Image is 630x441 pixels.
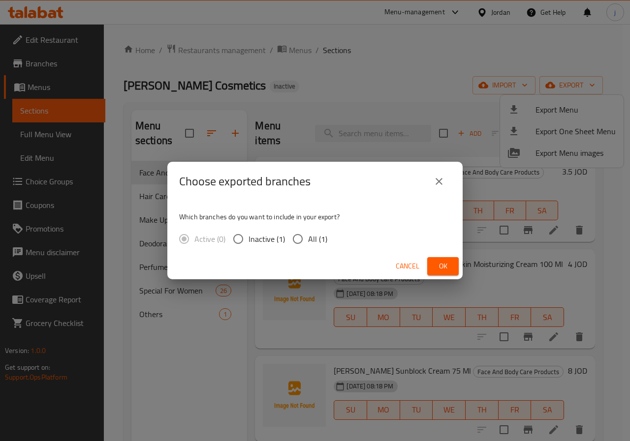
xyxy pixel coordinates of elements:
span: All (1) [308,233,327,245]
button: Ok [427,257,459,275]
span: Active (0) [194,233,225,245]
button: Cancel [392,257,423,275]
p: Which branches do you want to include in your export? [179,212,451,222]
h2: Choose exported branches [179,174,311,189]
span: Inactive (1) [249,233,285,245]
span: Cancel [396,260,419,272]
span: Ok [435,260,451,272]
button: close [427,170,451,193]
